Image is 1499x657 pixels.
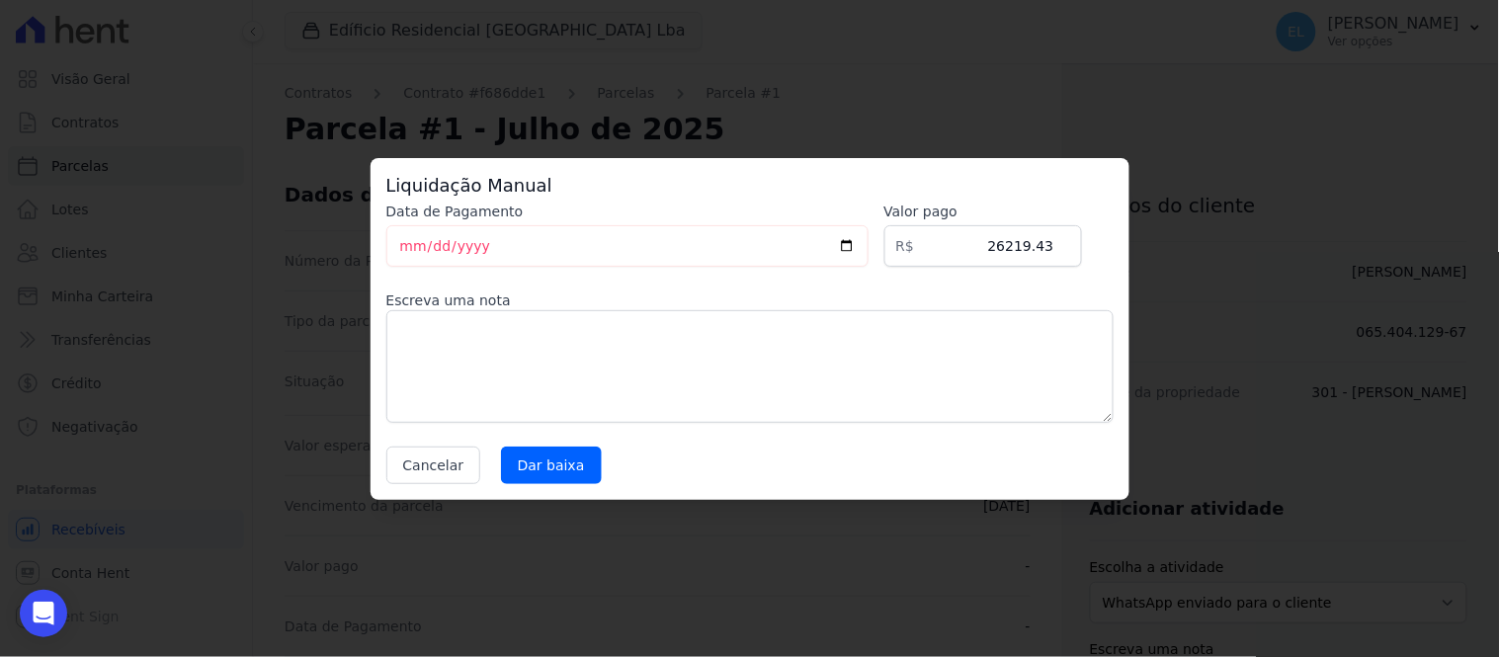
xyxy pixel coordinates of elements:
label: Valor pago [884,202,1082,221]
h3: Liquidação Manual [386,174,1114,198]
button: Cancelar [386,447,481,484]
div: Open Intercom Messenger [20,590,67,637]
input: Dar baixa [501,447,602,484]
label: Escreva uma nota [386,290,1114,310]
label: Data de Pagamento [386,202,869,221]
